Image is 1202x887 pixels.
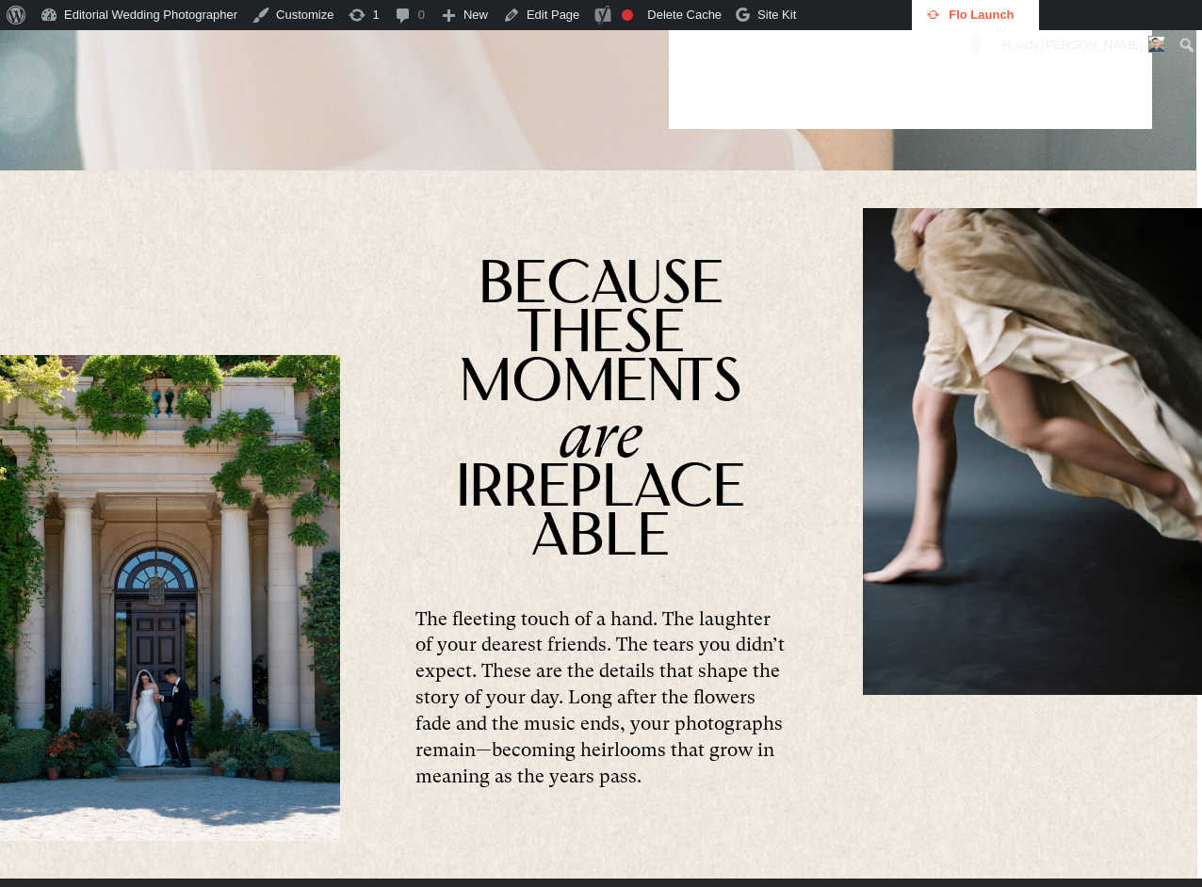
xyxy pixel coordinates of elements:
span: are [559,400,643,471]
img: Views over 48 hours. Click for more Jetpack Stats. [813,5,918,27]
a: Howdy, [996,30,1173,60]
span: IrrEplAceablE [456,461,745,571]
span: Site Kit [757,8,796,22]
span: The fleeting touch of a hand. The laughter of your dearest friends. The tears you didn’t expect. ... [415,608,785,787]
span: Moments [460,356,742,416]
span: [PERSON_NAME] [1042,38,1143,52]
div: Focus keyphrase not set [622,9,633,21]
span: Because [479,258,723,318]
span: These [517,307,685,367]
